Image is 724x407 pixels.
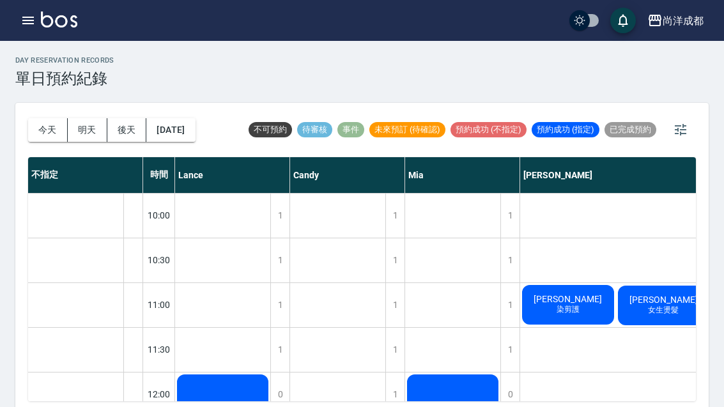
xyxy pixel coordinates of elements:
div: 1 [270,238,289,282]
span: 預約成功 (指定) [532,124,599,135]
div: 1 [385,328,404,372]
button: 尚洋成都 [642,8,709,34]
div: 1 [385,194,404,238]
div: 1 [385,238,404,282]
h2: day Reservation records [15,56,114,65]
div: 不指定 [28,157,143,193]
div: Lance [175,157,290,193]
button: save [610,8,636,33]
span: 染剪護 [554,304,582,315]
span: 待審核 [297,124,332,135]
div: 1 [270,283,289,327]
div: 1 [385,283,404,327]
div: 1 [270,328,289,372]
div: Mia [405,157,520,193]
div: 1 [500,283,520,327]
div: 1 [500,328,520,372]
div: 時間 [143,157,175,193]
div: 10:30 [143,238,175,282]
button: 今天 [28,118,68,142]
span: 已完成預約 [605,124,656,135]
span: [PERSON_NAME] [531,294,605,304]
div: 1 [500,194,520,238]
div: 1 [270,194,289,238]
span: [PERSON_NAME] [627,295,700,305]
div: Candy [290,157,405,193]
span: 事件 [337,124,364,135]
div: 11:30 [143,327,175,372]
div: 1 [500,238,520,282]
div: 11:00 [143,282,175,327]
h3: 單日預約紀錄 [15,70,114,88]
button: [DATE] [146,118,195,142]
img: Logo [41,12,77,27]
span: 不可預約 [249,124,292,135]
span: 女生燙髮 [645,305,681,316]
button: 明天 [68,118,107,142]
span: 預約成功 (不指定) [451,124,527,135]
div: 尚洋成都 [663,13,704,29]
div: 10:00 [143,193,175,238]
span: 未來預訂 (待確認) [369,124,445,135]
button: 後天 [107,118,147,142]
